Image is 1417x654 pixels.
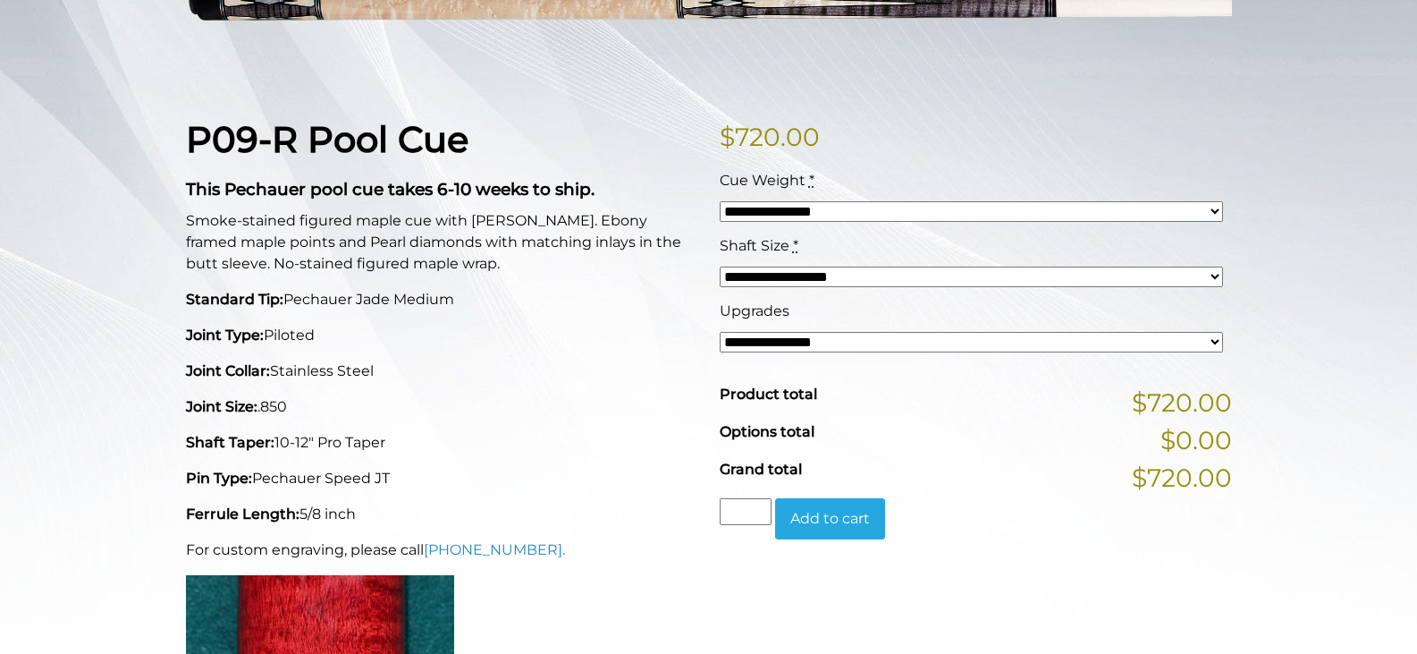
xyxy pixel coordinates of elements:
[186,362,270,379] strong: Joint Collar:
[809,172,814,189] abbr: required
[775,498,885,539] button: Add to cart
[186,396,698,418] p: .850
[186,291,283,308] strong: Standard Tip:
[720,423,814,440] span: Options total
[1132,384,1232,421] span: $720.00
[186,470,252,487] strong: Pin Type:
[186,361,698,382] p: Stainless Steel
[720,302,789,319] span: Upgrades
[720,172,805,189] span: Cue Weight
[720,498,772,525] input: Product quantity
[186,432,698,454] p: 10-12" Pro Taper
[720,461,802,478] span: Grand total
[186,210,698,275] p: Smoke-stained figured maple cue with [PERSON_NAME]. Ebony framed maple points and Pearl diamonds ...
[186,398,257,415] strong: Joint Size:
[424,541,565,558] a: [PHONE_NUMBER].
[793,237,798,254] abbr: required
[186,434,274,451] strong: Shaft Taper:
[720,122,820,152] bdi: 720.00
[186,539,698,561] p: For custom engraving, please call
[186,504,698,525] p: 5/8 inch
[720,237,789,254] span: Shaft Size
[720,122,735,152] span: $
[186,325,698,346] p: Piloted
[186,179,595,200] strong: This Pechauer pool cue takes 6-10 weeks to ship.
[186,117,468,161] strong: P09-R Pool Cue
[186,468,698,489] p: Pechauer Speed JT
[720,386,817,403] span: Product total
[1132,459,1232,497] span: $720.00
[186,327,264,344] strong: Joint Type:
[1160,421,1232,459] span: $0.00
[186,289,698,310] p: Pechauer Jade Medium
[186,505,299,522] strong: Ferrule Length:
